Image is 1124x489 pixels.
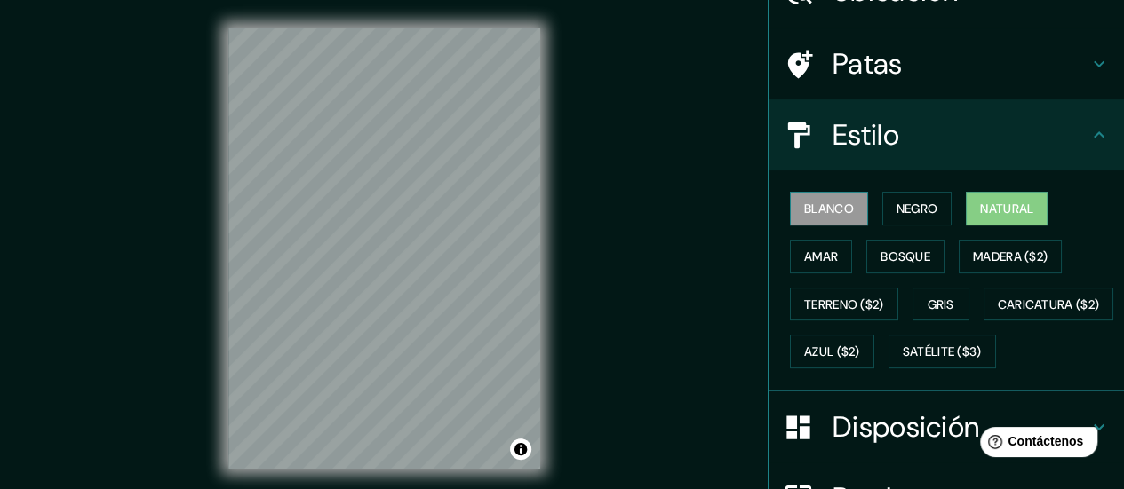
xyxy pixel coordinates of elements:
button: Bosque [866,240,945,273]
button: Activar o desactivar atribución [510,438,531,460]
font: Blanco [804,201,854,217]
button: Satélite ($3) [889,335,996,368]
font: Estilo [833,116,899,154]
font: Patas [833,45,903,83]
font: Caricatura ($2) [998,296,1100,312]
button: Madera ($2) [959,240,1062,273]
div: Estilo [769,99,1124,170]
button: Natural [966,192,1048,225]
canvas: Mapa [228,28,540,469]
iframe: Lanzador de widgets de ayuda [966,420,1104,469]
font: Madera ($2) [973,248,1048,264]
font: Disposición [833,408,979,446]
button: Blanco [790,192,868,225]
font: Gris [928,296,954,312]
button: Negro [882,192,953,225]
font: Natural [980,201,1033,217]
button: Amar [790,240,852,273]
font: Azul ($2) [804,344,860,360]
button: Gris [913,288,969,321]
button: Caricatura ($2) [984,288,1114,321]
font: Negro [897,201,938,217]
font: Satélite ($3) [903,344,982,360]
button: Terreno ($2) [790,288,898,321]
div: Disposición [769,391,1124,462]
font: Terreno ($2) [804,296,884,312]
button: Azul ($2) [790,335,874,368]
font: Bosque [881,248,930,264]
div: Patas [769,28,1124,99]
font: Amar [804,248,838,264]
